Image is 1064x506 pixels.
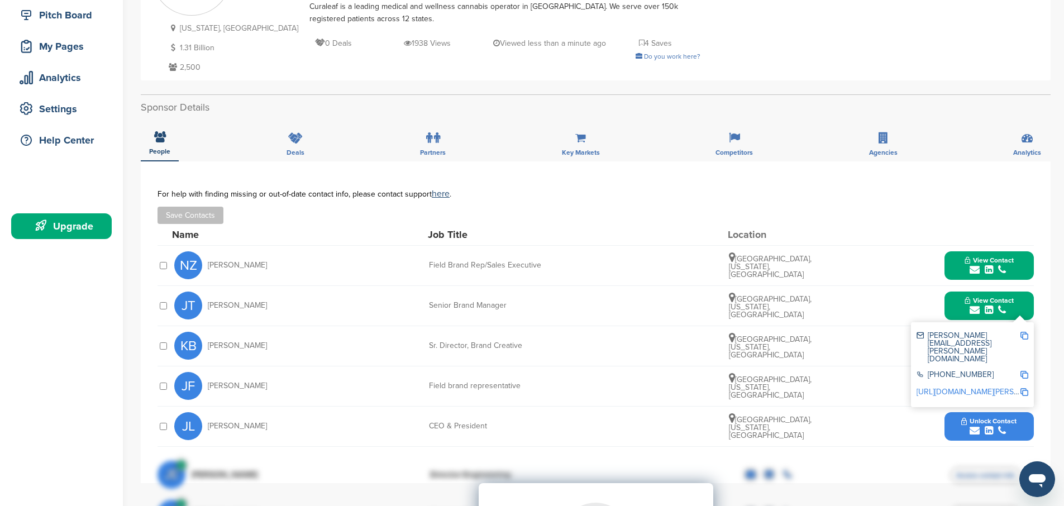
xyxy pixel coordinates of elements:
[639,36,672,50] p: 4 Saves
[208,382,267,390] span: [PERSON_NAME]
[869,149,898,156] span: Agencies
[429,342,597,350] div: Sr. Director, Brand Creative
[1020,371,1028,379] img: Copy
[636,52,700,60] a: Do you work here?
[174,412,202,440] span: JL
[17,5,112,25] div: Pitch Board
[11,34,112,59] a: My Pages
[166,60,298,74] p: 2,500
[174,292,202,319] span: JT
[917,332,1020,363] div: [PERSON_NAME][EMAIL_ADDRESS][PERSON_NAME][DOMAIN_NAME]
[429,302,597,309] div: Senior Brand Manager
[729,254,812,279] span: [GEOGRAPHIC_DATA], [US_STATE], [GEOGRAPHIC_DATA]
[287,149,304,156] span: Deals
[948,409,1030,443] button: Unlock Contact
[17,130,112,150] div: Help Center
[11,2,112,28] a: Pitch Board
[715,149,753,156] span: Competitors
[917,371,1020,380] div: [PHONE_NUMBER]
[141,100,1051,115] h2: Sponsor Details
[429,382,597,390] div: Field brand representative
[315,36,352,50] p: 0 Deals
[11,65,112,90] a: Analytics
[17,99,112,119] div: Settings
[951,289,1027,322] button: View Contact
[728,230,812,240] div: Location
[917,387,1053,397] a: [URL][DOMAIN_NAME][PERSON_NAME]
[17,216,112,236] div: Upgrade
[17,36,112,56] div: My Pages
[1020,332,1028,340] img: Copy
[729,415,812,440] span: [GEOGRAPHIC_DATA], [US_STATE], [GEOGRAPHIC_DATA]
[404,36,451,50] p: 1938 Views
[428,230,595,240] div: Job Title
[158,207,223,224] button: Save Contacts
[174,332,202,360] span: KB
[562,149,600,156] span: Key Markets
[965,297,1014,304] span: View Contact
[429,422,597,430] div: CEO & President
[11,96,112,122] a: Settings
[174,372,202,400] span: JF
[420,149,446,156] span: Partners
[961,417,1017,425] span: Unlock Contact
[1020,388,1028,396] img: Copy
[166,41,298,55] p: 1.31 Billion
[729,335,812,360] span: [GEOGRAPHIC_DATA], [US_STATE], [GEOGRAPHIC_DATA]
[1013,149,1041,156] span: Analytics
[432,188,450,199] a: here
[729,294,812,319] span: [GEOGRAPHIC_DATA], [US_STATE], [GEOGRAPHIC_DATA]
[309,1,700,25] div: Curaleaf is a leading medical and wellness cannabis operator in [GEOGRAPHIC_DATA]. We serve over ...
[11,127,112,153] a: Help Center
[1019,461,1055,497] iframe: Button to launch messaging window
[158,189,1034,198] div: For help with finding missing or out-of-date contact info, please contact support .
[11,213,112,239] a: Upgrade
[174,251,202,279] span: NZ
[208,422,267,430] span: [PERSON_NAME]
[149,148,170,155] span: People
[965,256,1014,264] span: View Contact
[17,68,112,88] div: Analytics
[208,261,267,269] span: [PERSON_NAME]
[493,36,606,50] p: Viewed less than a minute ago
[644,52,700,60] span: Do you work here?
[172,230,295,240] div: Name
[951,249,1027,282] button: View Contact
[166,21,298,35] p: [US_STATE], [GEOGRAPHIC_DATA]
[729,375,812,400] span: [GEOGRAPHIC_DATA], [US_STATE], [GEOGRAPHIC_DATA]
[208,342,267,350] span: [PERSON_NAME]
[208,302,267,309] span: [PERSON_NAME]
[429,261,597,269] div: Field Brand Rep/Sales Executive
